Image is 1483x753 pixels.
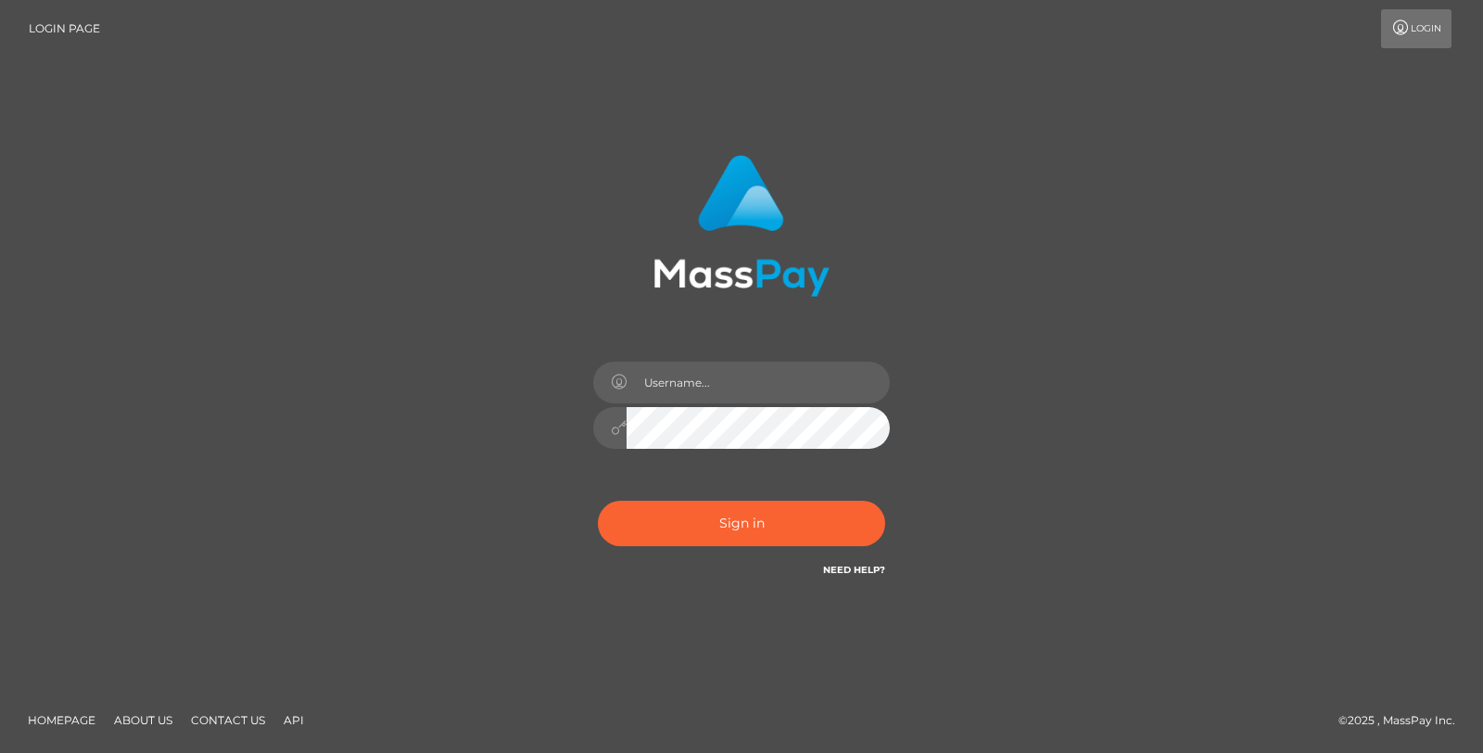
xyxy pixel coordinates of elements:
input: Username... [627,362,890,403]
a: About Us [107,706,180,734]
img: MassPay Login [653,155,830,297]
a: Login [1381,9,1451,48]
div: © 2025 , MassPay Inc. [1338,710,1469,731]
a: Homepage [20,706,103,734]
a: Login Page [29,9,100,48]
a: Contact Us [184,706,273,734]
a: API [276,706,311,734]
a: Need Help? [823,564,885,576]
button: Sign in [598,501,885,546]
